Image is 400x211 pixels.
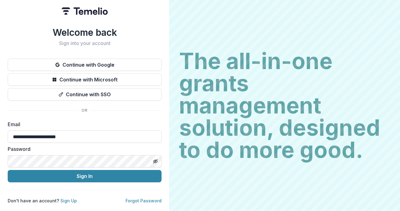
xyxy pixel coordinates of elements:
h1: Welcome back [8,27,162,38]
button: Continue with Google [8,59,162,71]
button: Continue with SSO [8,88,162,101]
img: Temelio [62,7,108,15]
a: Sign Up [60,198,77,203]
a: Forgot Password [126,198,162,203]
label: Password [8,145,158,153]
label: Email [8,121,158,128]
button: Continue with Microsoft [8,73,162,86]
button: Sign In [8,170,162,182]
button: Toggle password visibility [150,156,160,166]
h2: Sign into your account [8,40,162,46]
p: Don't have an account? [8,197,77,204]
